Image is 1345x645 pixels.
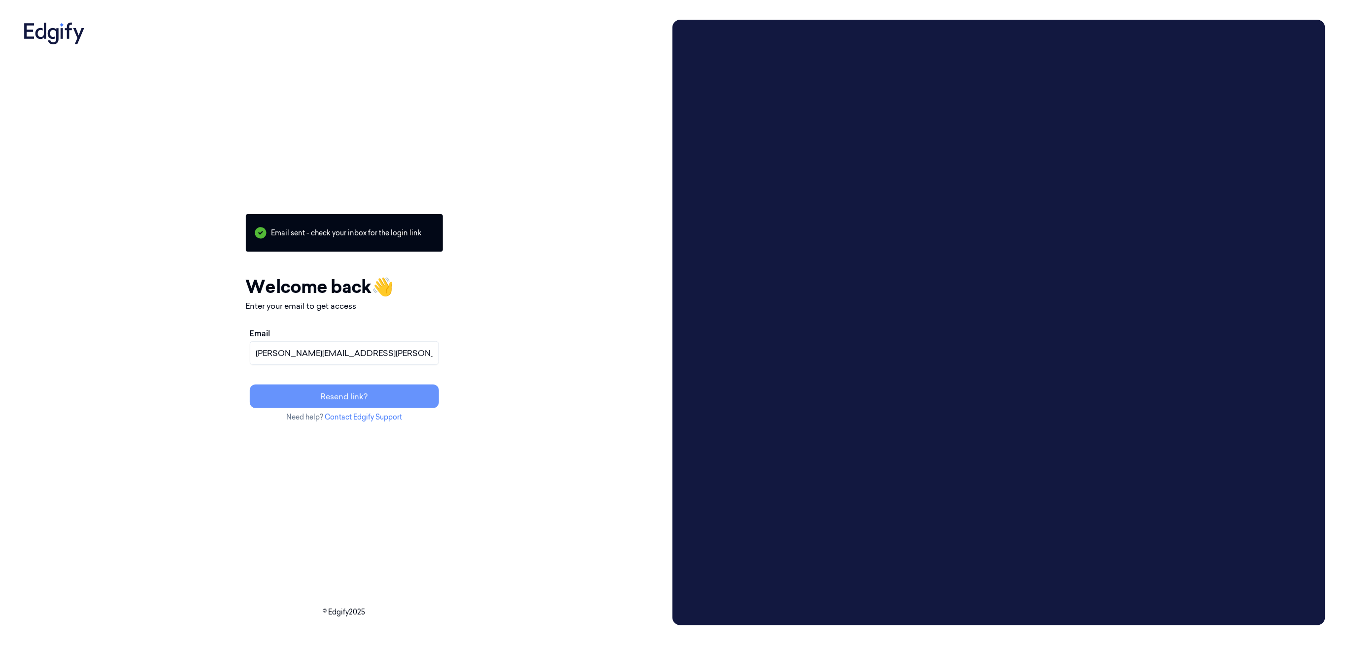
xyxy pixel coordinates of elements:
p: Need help? [246,412,443,422]
p: Enter your email to get access [246,300,443,312]
h1: Welcome back 👋 [246,273,443,300]
input: name@example.com [250,341,439,365]
button: Resend link? [250,385,439,408]
p: Email sent - check your inbox for the login link [246,214,443,252]
p: © Edgify 2025 [20,607,669,617]
label: Email [250,327,270,339]
a: Contact Edgify Support [325,413,402,421]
